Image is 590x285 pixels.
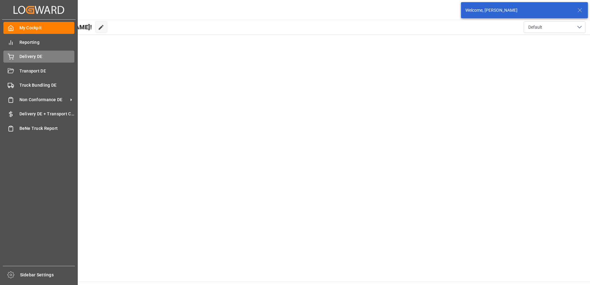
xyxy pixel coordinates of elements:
span: Hello [PERSON_NAME]! [26,21,92,33]
div: Welcome, [PERSON_NAME] [465,7,571,14]
span: Delivery DE + Transport Cost [19,111,75,117]
span: Reporting [19,39,75,46]
a: Delivery DE + Transport Cost [3,108,74,120]
a: Truck Bundling DE [3,79,74,91]
span: Sidebar Settings [20,272,75,278]
a: My Cockpit [3,22,74,34]
a: BeNe Truck Report [3,122,74,134]
span: Non Conformance DE [19,97,68,103]
span: Transport DE [19,68,75,74]
a: Transport DE [3,65,74,77]
a: Delivery DE [3,51,74,63]
a: Reporting [3,36,74,48]
span: BeNe Truck Report [19,125,75,132]
span: Default [528,24,542,31]
button: open menu [524,21,585,33]
span: Delivery DE [19,53,75,60]
span: My Cockpit [19,25,75,31]
span: Truck Bundling DE [19,82,75,89]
